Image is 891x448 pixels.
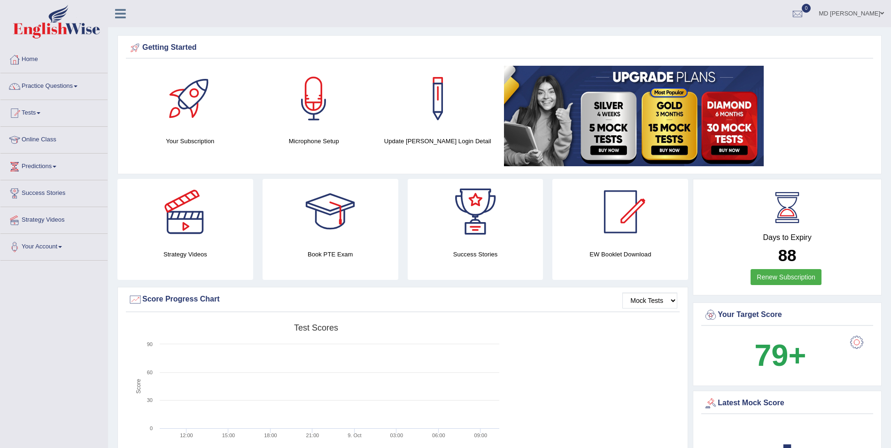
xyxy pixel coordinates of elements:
div: Getting Started [128,41,871,55]
text: 06:00 [432,433,445,438]
img: small5.jpg [504,66,764,166]
a: Success Stories [0,180,108,204]
text: 15:00 [222,433,235,438]
text: 21:00 [306,433,319,438]
h4: Days to Expiry [704,233,871,242]
text: 03:00 [390,433,403,438]
div: Score Progress Chart [128,293,677,307]
a: Tests [0,100,108,124]
text: 90 [147,341,153,347]
text: 18:00 [264,433,277,438]
span: 0 [802,4,811,13]
a: Strategy Videos [0,207,108,231]
tspan: 9. Oct [348,433,361,438]
text: 0 [150,425,153,431]
h4: Book PTE Exam [263,249,398,259]
h4: Your Subscription [133,136,247,146]
div: Latest Mock Score [704,396,871,410]
text: 60 [147,370,153,375]
a: Your Account [0,234,108,257]
h4: Microphone Setup [256,136,371,146]
a: Home [0,46,108,70]
tspan: Score [135,379,142,394]
tspan: Test scores [294,323,338,332]
h4: Strategy Videos [117,249,253,259]
h4: Success Stories [408,249,543,259]
a: Practice Questions [0,73,108,97]
h4: Update [PERSON_NAME] Login Detail [380,136,495,146]
a: Online Class [0,127,108,150]
text: 30 [147,397,153,403]
a: Predictions [0,154,108,177]
text: 12:00 [180,433,193,438]
a: Renew Subscription [751,269,821,285]
div: Your Target Score [704,308,871,322]
text: 09:00 [474,433,488,438]
b: 88 [778,246,797,264]
h4: EW Booklet Download [552,249,688,259]
b: 79+ [754,338,806,372]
